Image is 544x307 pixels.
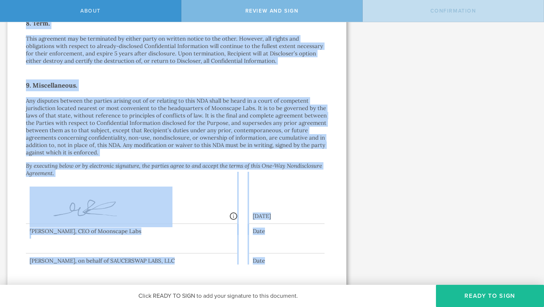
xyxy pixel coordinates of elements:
[249,257,325,265] div: Date
[26,162,322,177] i: By executing below or by electronic signature, the parties agree to and accept the terms of this ...
[26,79,328,91] h2: 9. Miscellaneous.
[26,35,328,65] p: This agreement may be terminated by either party on written notice to the other. However, all rig...
[26,257,237,265] div: [PERSON_NAME], on behalf of SAUCERSWAP LABS, LLC
[30,187,172,225] img: UrqGvEv4zZMAAAAASUVORK5CYII=
[26,17,328,29] h2: 8. Term.
[26,97,328,156] p: Any disputes between the parties arising out of or relating to this NDA shall be heard in a court...
[249,205,325,224] div: [DATE]
[430,8,476,14] span: Confirmation
[436,285,544,307] button: Ready to Sign
[26,162,328,177] p: .
[80,8,101,14] span: About
[245,8,299,14] span: Review and sign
